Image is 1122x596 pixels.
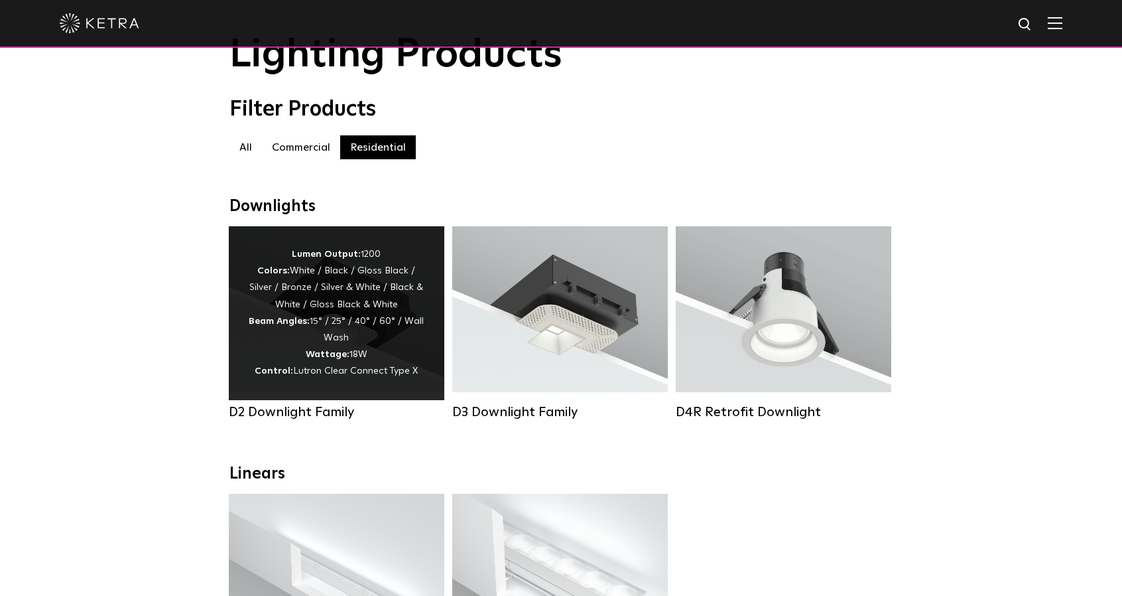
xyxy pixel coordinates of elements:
[229,197,893,216] div: Downlights
[229,226,444,420] a: D2 Downlight Family Lumen Output:1200Colors:White / Black / Gloss Black / Silver / Bronze / Silve...
[292,250,361,259] strong: Lumen Output:
[452,226,668,420] a: D3 Downlight Family Lumen Output:700 / 900 / 1100Colors:White / Black / Silver / Bronze / Paintab...
[229,35,562,75] span: Lighting Products
[229,97,893,122] div: Filter Products
[262,135,340,159] label: Commercial
[340,135,416,159] label: Residential
[257,266,290,275] strong: Colors:
[676,226,891,420] a: D4R Retrofit Downlight Lumen Output:800Colors:White / BlackBeam Angles:15° / 25° / 40° / 60°Watta...
[452,404,668,420] div: D3 Downlight Family
[306,350,349,359] strong: Wattage:
[1048,17,1062,29] img: Hamburger%20Nav.svg
[229,404,444,420] div: D2 Downlight Family
[249,317,310,326] strong: Beam Angles:
[293,366,418,376] span: Lutron Clear Connect Type X
[229,465,893,484] div: Linears
[229,135,262,159] label: All
[1017,17,1034,33] img: search icon
[249,246,424,380] div: 1200 White / Black / Gloss Black / Silver / Bronze / Silver & White / Black & White / Gloss Black...
[676,404,891,420] div: D4R Retrofit Downlight
[255,366,293,376] strong: Control:
[60,13,139,33] img: ketra-logo-2019-white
